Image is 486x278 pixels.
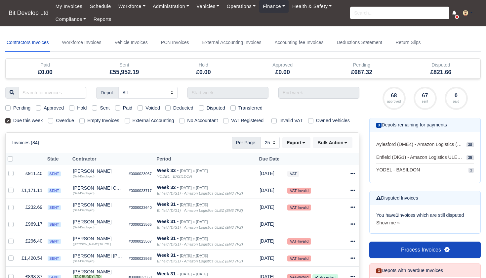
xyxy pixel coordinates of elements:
[157,208,243,212] i: Enfield (DIG1) - Amazon Logistics ULEZ (EN3 7PZ)
[350,7,449,19] input: Search...
[273,34,325,52] a: Accounting fee Invoices
[180,272,208,276] small: [DATE] » [DATE]
[401,59,480,78] div: Disputed
[394,34,422,52] a: Return Slips
[48,205,61,210] span: sent
[11,61,80,69] div: Paid
[73,186,123,190] div: [PERSON_NAME] Cascais [PERSON_NAME]
[248,61,317,69] div: Approved
[90,61,159,69] div: Sent
[173,104,193,112] label: Deducted
[287,238,311,244] small: VAT-Invalid
[113,34,149,52] a: Vehicle Invoices
[96,87,118,99] span: Depot:
[157,225,243,229] i: Enfield (DIG1) - Amazon Logistics ULEZ (EN3 7PZ)
[201,34,263,52] a: External Accounting Invoices
[376,195,418,201] h6: Disputed Invoices
[376,154,464,161] span: Enfield (DIG1) - Amazon Logistics ULEZ (EN3 7PZ)
[19,233,45,250] td: £296.40
[164,59,243,78] div: Hold
[48,239,61,244] span: sent
[19,250,45,266] td: £1,420.54
[232,137,261,149] span: Per Page:
[453,246,486,278] iframe: Chat Widget
[369,242,481,258] a: Process Invoices
[73,254,123,258] div: [PERSON_NAME] [PERSON_NAME]
[180,186,208,190] small: [DATE] » [DATE]
[154,153,257,165] th: Period
[169,69,238,76] h5: £0.00
[278,87,359,99] input: End week...
[260,238,274,244] span: 8 hours from now
[73,219,123,224] div: [PERSON_NAME]
[73,259,94,263] small: (Self-Employed)
[123,104,133,112] label: Paid
[11,69,80,76] h5: £0.00
[145,104,160,112] label: Voided
[61,34,103,52] a: Workforce Invoices
[260,188,274,193] span: 8 hours from now
[376,268,443,273] h6: Depots with overdue Invoices
[129,206,152,209] small: #0000023640
[73,169,123,173] div: [PERSON_NAME]
[18,87,86,99] input: Search for invoices...
[73,236,123,241] div: [PERSON_NAME]
[279,117,303,124] label: Invalid VAT
[260,205,274,210] span: 8 hours from now
[376,151,474,164] a: Enfield (DIG1) - Amazon Logistics ULEZ (EN3 7PZ) 35
[19,182,45,199] td: £1,171.11
[376,220,400,225] a: Show me »
[77,104,87,112] label: Hold
[376,138,474,151] a: Aylesford (DME4) - Amazon Logistics (ME20 7PA) 38
[376,166,420,173] span: YODEL - BASILDON
[70,153,126,165] th: Contractor
[376,123,382,128] span: 3
[56,117,74,124] label: Overdue
[5,6,52,20] span: Bit Develop Ltd
[73,226,94,229] small: (Self-Employed)
[257,153,285,165] th: Due Date
[180,169,208,173] small: [DATE] » [DATE]
[287,255,311,261] small: VAT-Invalid
[85,59,164,78] div: Sent
[322,59,401,78] div: Pending
[316,117,350,124] label: Owned Vehicles
[376,268,382,273] span: 3
[100,104,109,112] label: Sent
[48,171,61,176] span: sent
[287,171,299,177] small: VAT
[5,7,52,20] a: Bit Develop Ltd
[406,69,475,76] h5: £821.66
[73,192,94,195] small: (Self-Employed)
[180,220,208,224] small: [DATE] » [DATE]
[6,59,85,78] div: Paid
[157,185,179,190] strong: Week 32 -
[180,203,208,207] small: [DATE] » [DATE]
[282,137,310,148] button: Export
[313,137,352,148] button: Bulk Action
[180,254,208,258] small: [DATE] » [DATE]
[90,13,115,26] a: Reports
[129,239,152,243] small: #0000023567
[12,140,39,146] h6: Invoices (84)
[335,34,384,52] a: Deductions Statement
[466,155,474,160] span: 35
[327,61,396,69] div: Pending
[157,242,243,246] i: Enfield (DIG1) - Amazon Logistics ULEZ (EN3 7PZ)
[180,237,208,241] small: [DATE] » [DATE]
[73,243,111,246] small: ([PERSON_NAME] 76 LTD )
[327,69,396,76] h5: £687.32
[19,216,45,233] td: £969.17
[48,256,61,261] span: sent
[157,236,179,241] strong: Week 31 -
[157,271,179,276] strong: Week 31 -
[157,219,179,224] strong: Week 31 -
[13,104,30,112] label: Pending
[73,203,123,207] div: [PERSON_NAME]
[157,174,192,178] i: YODEL - BASILDON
